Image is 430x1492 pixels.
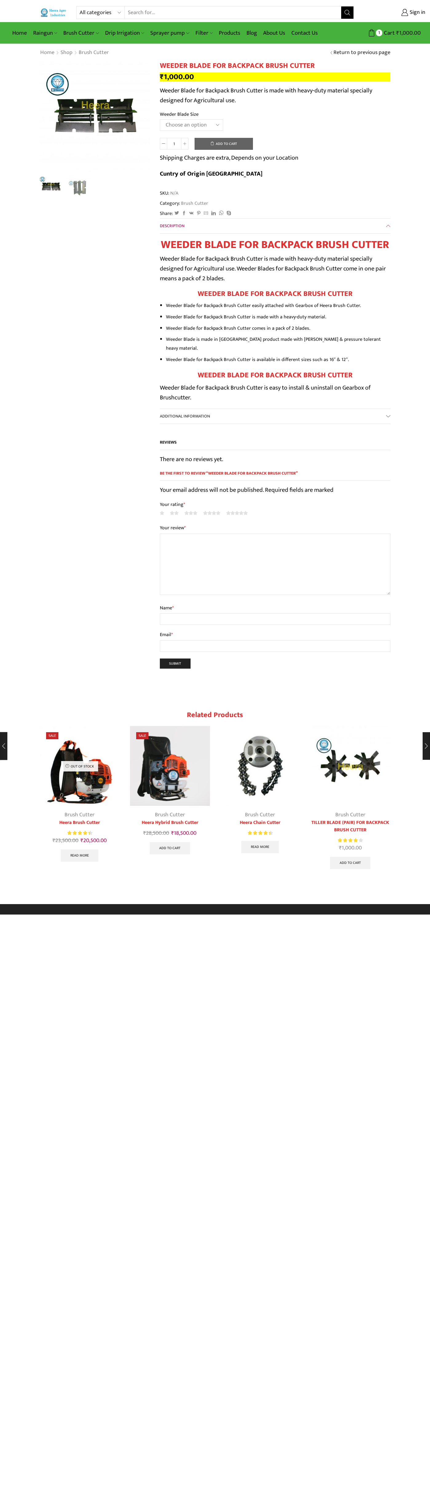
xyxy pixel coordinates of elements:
[126,723,214,858] div: 2 / 5
[243,26,260,40] a: Blog
[81,836,83,845] span: ₹
[248,830,273,836] div: Rated 4.50 out of 5
[130,819,210,826] a: Heera Hybrid Brush Cutter
[216,26,243,40] a: Products
[160,383,390,402] p: Weeder Blade for Backpack Brush Cutter is easy to install & uninstall on Gearbox of Brushcutter.
[376,29,382,36] span: 1
[180,199,208,207] a: Brush Cutter
[160,439,390,450] h2: Reviews
[220,819,300,826] a: Heera Chain Cutter
[338,837,358,844] span: Rated out of 5
[166,324,390,333] li: Weeder Blade for Backpack Brush Cutter comes in a pack of 2 blades.
[67,830,90,836] span: Rated out of 5
[155,810,185,819] a: Brush Cutter
[160,111,199,118] label: Weeder Blade Size
[160,409,390,424] a: Additional information
[310,726,390,806] img: Tiller Blade for Backpack Brush Cutter
[160,238,390,251] h1: WEEDER BLADE FOR BACKPACK BRUSH CUTTER
[38,174,64,200] img: Weeder Blade For Brush Cutter
[9,26,30,40] a: Home
[226,510,248,516] a: 5 of 5 stars
[30,26,60,40] a: Raingun
[245,810,275,819] a: Brush Cutter
[307,723,394,873] div: 4 / 5
[160,210,173,217] span: Share:
[396,28,399,38] span: ₹
[143,829,146,838] span: ₹
[38,175,64,200] li: 1 / 2
[171,829,196,838] bdi: 18,500.00
[339,843,362,853] bdi: 1,000.00
[187,709,243,721] span: Related products
[288,26,321,40] a: Contact Us
[40,49,55,57] a: Home
[130,726,210,806] img: Heera Hybrid Brush Cutter
[160,289,390,298] h2: WEEDER BLADE FOR BACKPACK BRUSH CUTTER
[143,829,169,838] bdi: 28,500.00
[40,61,151,172] div: 1 / 2
[160,169,262,179] b: Cuntry of Origin [GEOGRAPHIC_DATA]
[160,254,390,283] p: Weeder Blade for Backpack Brush Cutter is made with heavy-duty material specially designed for Ag...
[160,631,390,639] label: Email
[396,28,421,38] bdi: 1,000.00
[136,732,148,739] span: Sale
[166,313,390,321] li: Weeder Blade for Backpack Brush Cutter is made with a heavy-duty material.
[166,301,390,310] li: Weeder Blade for Backpack Brush Cutter easily attached with Gearbox of Heera Brush Cutter.
[160,501,390,508] label: Your rating
[102,26,147,40] a: Drip Irrigation
[160,153,298,163] p: Shipping Charges are extra, Depends on your Location
[53,836,78,845] bdi: 23,500.00
[160,190,390,197] span: SKU:
[184,510,197,516] a: 3 of 5 stars
[60,49,73,57] a: Shop
[160,413,210,420] span: Additional information
[166,335,390,352] li: Weeder Blade is made in [GEOGRAPHIC_DATA] product made with [PERSON_NAME] & pressure tolerant hea...
[333,49,390,57] a: Return to previous page
[60,26,102,40] a: Brush Cutter
[160,659,191,669] input: Submit
[40,726,120,806] img: Heera Brush Cutter
[46,732,58,739] span: Sale
[67,175,92,200] li: 2 / 2
[160,371,390,380] h3: WEEDER BLADE FOR BACKPACK BRUSH CUTTER
[65,810,95,819] a: Brush Cutter
[169,190,178,197] span: N/A
[61,849,98,862] a: Read more about “Heera Brush Cutter”
[160,485,333,495] span: Your email address will not be published. Required fields are marked
[67,175,92,200] a: IMG_0269
[81,836,107,845] bdi: 20,500.00
[53,836,55,845] span: ₹
[338,837,363,844] div: Rated 4.00 out of 5
[160,604,390,612] label: Name
[40,49,109,57] nav: Breadcrumb
[192,26,216,40] a: Filter
[341,6,353,19] button: Search button
[360,27,421,39] a: 1 Cart ₹1,000.00
[160,470,390,481] span: Be the first to review “WEEDER BLADE FOR BACKPACK BRUSH CUTTER”
[248,830,270,836] span: Rated out of 5
[170,510,179,516] a: 2 of 5 stars
[195,138,253,150] button: Add to cart
[408,9,425,17] span: Sign in
[160,86,390,105] p: Weeder Blade for Backpack Brush Cutter is made with heavy-duty material specially designed for Ag...
[217,723,304,857] div: 3 / 5
[160,222,184,229] span: Description
[78,49,109,57] a: Brush Cutter
[160,61,390,70] h1: WEEDER BLADE FOR BACKPACK BRUSH CUTTER
[160,524,390,532] label: Your review
[160,454,390,464] p: There are no reviews yet.
[147,26,192,40] a: Sprayer pump
[160,510,164,516] a: 1 of 5 stars
[203,510,220,516] a: 4 of 5 stars
[160,71,194,83] bdi: 1,000.00
[220,726,300,806] img: Heera Chain Cutter
[61,761,98,771] p: Out of stock
[167,138,181,150] input: Product quantity
[330,857,370,869] a: Add to cart: “TILLER BLADE (PAIR) FOR BACKPACK BRUSH CUTTER”
[241,841,279,853] a: Read more about “Heera Chain Cutter”
[363,7,425,18] a: Sign in
[166,355,390,364] li: Weeder Blade for Backpack Brush Cutter is available in different sizes such as 16″ & 12″.
[160,200,208,207] span: Category:
[40,819,120,826] a: Heera Brush Cutter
